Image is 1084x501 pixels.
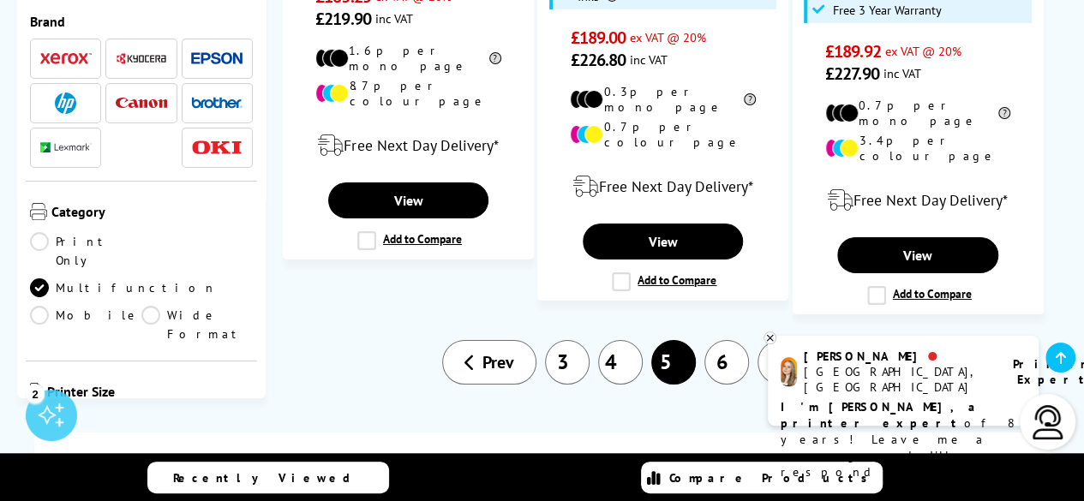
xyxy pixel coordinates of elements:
[40,48,92,69] a: Xerox
[328,182,488,218] a: View
[40,137,92,158] a: Lexmark
[825,40,881,63] span: £189.92
[570,27,626,49] span: £189.00
[1031,405,1065,439] img: user-headset-light.svg
[630,51,668,68] span: inc VAT
[825,63,879,85] span: £227.90
[30,383,43,400] img: Printer Size
[30,13,253,30] span: Brand
[191,48,243,69] a: Epson
[837,237,997,273] a: View
[40,92,92,114] a: HP
[51,203,253,224] span: Category
[30,232,141,270] a: Print Only
[442,340,536,385] a: Prev
[781,399,1026,480] p: of 8 years! Leave me a message and I'll respond ASAP
[547,163,779,211] div: modal_delivery
[570,119,756,150] li: 0.7p per colour page
[825,133,1011,164] li: 3.4p per colour page
[315,43,501,74] li: 1.6p per mono page
[191,97,243,109] img: Brother
[55,92,76,114] img: HP
[147,462,389,493] a: Recently Viewed
[40,142,92,152] img: Lexmark
[641,462,883,493] a: Compare Products
[116,52,167,65] img: Kyocera
[630,29,706,45] span: ex VAT @ 20%
[116,92,167,114] a: Canon
[191,52,243,65] img: Epson
[292,122,524,170] div: modal_delivery
[375,10,413,27] span: inc VAT
[825,98,1011,128] li: 0.7p per mono page
[570,49,626,71] span: £226.80
[832,3,941,17] span: Free 3 Year Warranty
[781,399,980,431] b: I'm [PERSON_NAME], a printer expert
[867,286,972,305] label: Add to Compare
[802,176,1034,224] div: modal_delivery
[40,52,92,64] img: Xerox
[598,340,643,385] a: 4
[191,92,243,114] a: Brother
[30,203,47,220] img: Category
[612,272,716,291] label: Add to Compare
[357,231,462,250] label: Add to Compare
[804,349,991,364] div: [PERSON_NAME]
[315,8,371,30] span: £219.90
[30,278,217,297] a: Multifunction
[482,351,514,373] span: Prev
[116,48,167,69] a: Kyocera
[141,306,253,343] a: Wide Format
[30,306,141,343] a: Mobile
[570,84,756,115] li: 0.3p per mono page
[545,340,590,385] a: 3
[315,78,501,109] li: 8.7p per colour page
[191,137,243,158] a: OKI
[116,98,167,109] img: Canon
[26,384,45,403] div: 2
[583,224,743,259] a: View
[47,383,253,403] span: Printer Size
[191,140,243,155] img: OKI
[173,470,368,486] span: Recently Viewed
[883,65,921,81] span: inc VAT
[804,364,991,395] div: [GEOGRAPHIC_DATA], [GEOGRAPHIC_DATA]
[704,340,749,385] a: 6
[885,43,961,59] span: ex VAT @ 20%
[758,340,802,385] a: 7
[669,470,877,486] span: Compare Products
[781,357,797,387] img: amy-livechat.png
